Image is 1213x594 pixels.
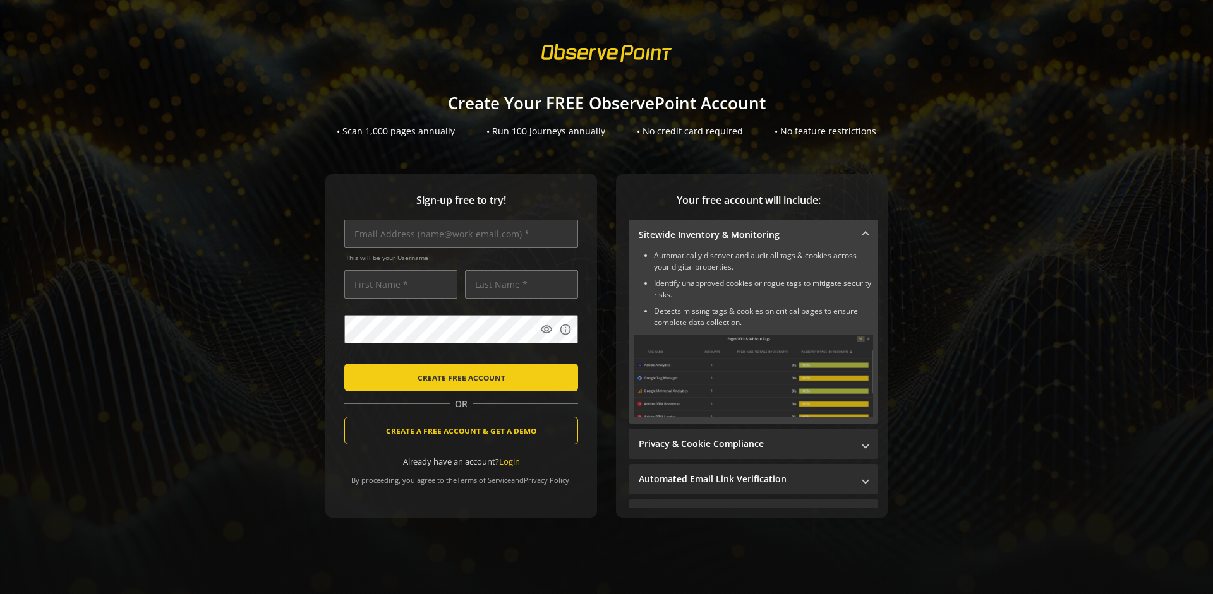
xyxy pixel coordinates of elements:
[629,193,869,208] span: Your free account will include:
[344,364,578,391] button: CREATE FREE ACCOUNT
[386,419,536,442] span: CREATE A FREE ACCOUNT & GET A DEMO
[346,253,578,262] span: This will be your Username
[418,366,505,389] span: CREATE FREE ACCOUNT
[344,467,578,485] div: By proceeding, you agree to the and .
[629,464,878,494] mat-expansion-panel-header: Automated Email Link Verification
[524,475,569,485] a: Privacy Policy
[344,193,578,208] span: Sign-up free to try!
[559,323,572,336] mat-icon: info
[639,437,853,450] mat-panel-title: Privacy & Cookie Compliance
[634,335,873,417] img: Sitewide Inventory & Monitoring
[344,220,578,248] input: Email Address (name@work-email.com) *
[629,250,878,424] div: Sitewide Inventory & Monitoring
[499,456,520,467] a: Login
[654,306,873,328] li: Detects missing tags & cookies on critical pages to ensure complete data collection.
[450,398,473,410] span: OR
[629,499,878,530] mat-expansion-panel-header: Performance Monitoring with Web Vitals
[654,278,873,300] li: Identify unapproved cookies or rogue tags to mitigate security risks.
[540,323,553,336] mat-icon: visibility
[465,270,578,299] input: Last Name *
[637,125,743,138] div: • No credit card required
[457,475,511,485] a: Terms of Service
[344,270,457,299] input: First Name *
[639,229,853,241] mat-panel-title: Sitewide Inventory & Monitoring
[337,125,455,138] div: • Scan 1,000 pages annually
[654,250,873,273] li: Automatically discover and audit all tags & cookies across your digital properties.
[639,473,853,485] mat-panel-title: Automated Email Link Verification
[344,456,578,468] div: Already have an account?
[486,125,605,138] div: • Run 100 Journeys annually
[344,417,578,444] button: CREATE A FREE ACCOUNT & GET A DEMO
[629,220,878,250] mat-expansion-panel-header: Sitewide Inventory & Monitoring
[629,429,878,459] mat-expansion-panel-header: Privacy & Cookie Compliance
[775,125,876,138] div: • No feature restrictions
